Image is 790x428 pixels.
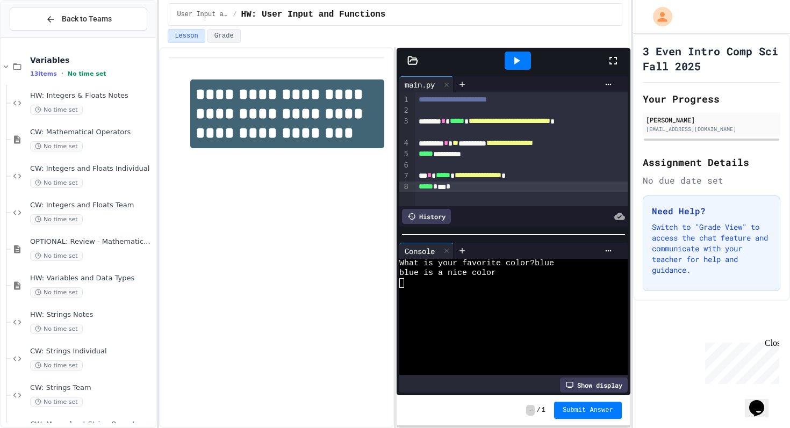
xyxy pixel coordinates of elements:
[30,324,83,334] span: No time set
[30,310,154,320] span: HW: Strings Notes
[10,8,147,31] button: Back to Teams
[560,378,628,393] div: Show display
[241,8,386,21] span: HW: User Input and Functions
[30,105,83,115] span: No time set
[402,209,451,224] div: History
[643,155,780,170] h2: Assignment Details
[399,243,454,259] div: Console
[30,397,83,407] span: No time set
[30,347,154,356] span: CW: Strings Individual
[30,274,154,283] span: HW: Variables and Data Types
[563,406,613,415] span: Submit Answer
[30,383,154,393] span: CW: Strings Team
[30,201,154,210] span: CW: Integers and Floats Team
[399,245,440,257] div: Console
[537,406,541,415] span: /
[554,402,622,419] button: Submit Answer
[399,79,440,90] div: main.py
[207,29,241,43] button: Grade
[168,29,205,43] button: Lesson
[526,405,534,416] span: -
[652,222,771,275] p: Switch to "Grade View" to access the chat feature and communicate with your teacher for help and ...
[399,95,410,105] div: 1
[30,360,83,371] span: No time set
[61,69,63,78] span: •
[642,4,675,29] div: My Account
[643,43,780,74] h1: 3 Even Intro Comp Sci Fall 2025
[646,115,777,125] div: [PERSON_NAME]
[30,287,83,298] span: No time set
[62,13,112,25] span: Back to Teams
[30,55,154,65] span: Variables
[30,164,154,173] span: CW: Integers and Floats Individual
[399,160,410,171] div: 6
[177,10,228,19] span: User Input and Functions
[399,149,410,159] div: 5
[30,214,83,224] span: No time set
[68,70,106,77] span: No time set
[30,237,154,246] span: OPTIONAL: Review - Mathematical Operators
[30,70,57,77] span: 13 items
[30,128,154,137] span: CW: Mathematical Operators
[399,116,410,138] div: 3
[233,10,236,19] span: /
[30,141,83,151] span: No time set
[745,385,779,417] iframe: chat widget
[399,105,410,116] div: 2
[399,76,454,92] div: main.py
[399,269,496,278] span: blue is a nice color
[646,125,777,133] div: [EMAIL_ADDRESS][DOMAIN_NAME]
[399,171,410,182] div: 7
[399,259,554,269] span: What is your favorite color?blue
[30,251,83,261] span: No time set
[701,338,779,384] iframe: chat widget
[399,182,410,192] div: 8
[652,205,771,217] h3: Need Help?
[643,174,780,187] div: No due date set
[4,4,74,68] div: Chat with us now!Close
[643,91,780,106] h2: Your Progress
[30,178,83,188] span: No time set
[542,406,545,415] span: 1
[399,138,410,149] div: 4
[30,91,154,100] span: HW: Integers & Floats Notes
